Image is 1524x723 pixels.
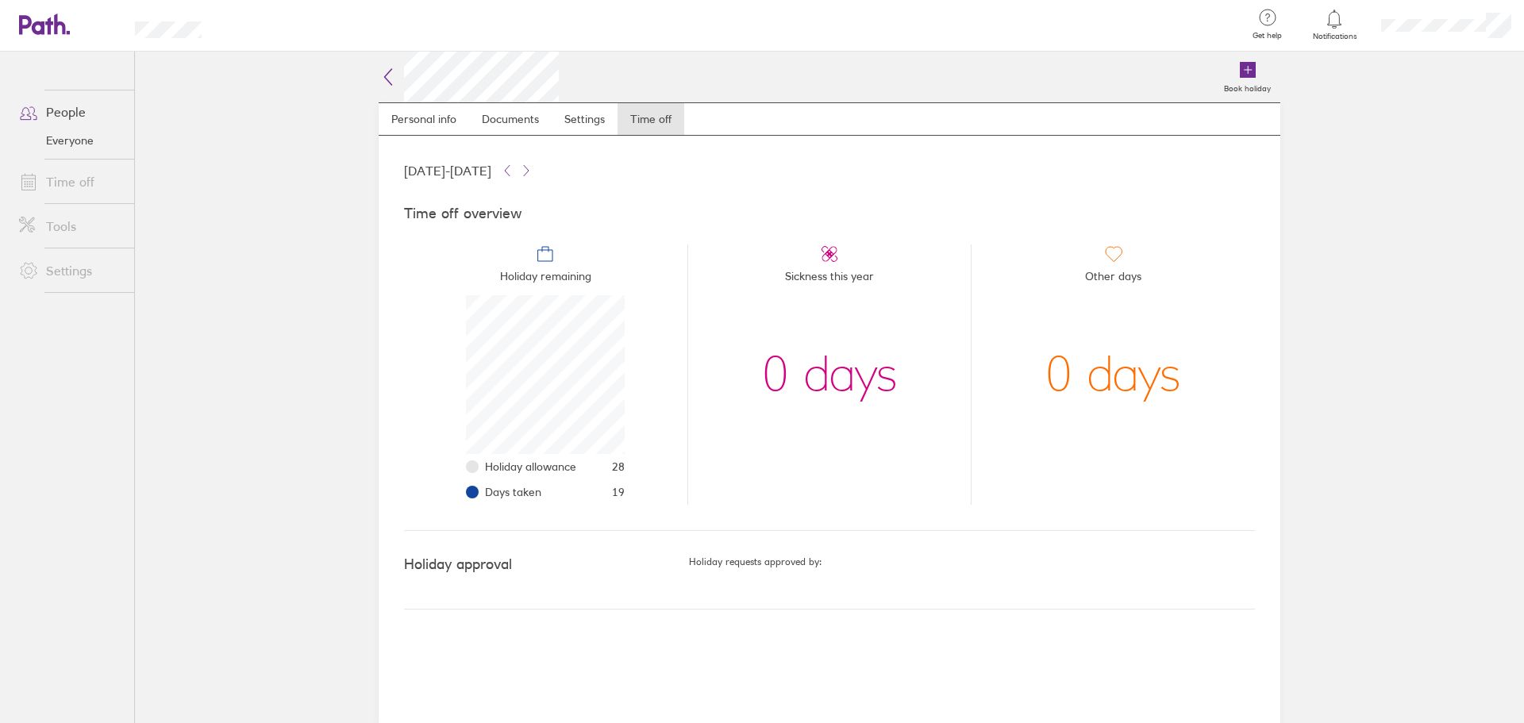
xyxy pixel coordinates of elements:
div: 0 days [1045,295,1181,454]
span: Other days [1085,263,1141,295]
a: Tools [6,210,134,242]
span: Notifications [1309,32,1360,41]
div: 0 days [762,295,898,454]
h5: Holiday requests approved by: [689,556,1255,567]
a: Book holiday [1214,52,1280,102]
a: Documents [469,103,552,135]
a: Settings [6,255,134,287]
a: Time off [618,103,684,135]
a: Notifications [1309,8,1360,41]
span: 19 [612,486,625,498]
a: Everyone [6,128,134,153]
a: Personal info [379,103,469,135]
span: Sickness this year [785,263,874,295]
span: 28 [612,460,625,473]
h4: Holiday approval [404,556,689,573]
span: Days taken [485,486,541,498]
a: Settings [552,103,618,135]
label: Book holiday [1214,79,1280,94]
span: Holiday remaining [500,263,591,295]
span: [DATE] - [DATE] [404,163,491,178]
h4: Time off overview [404,206,1255,222]
span: Holiday allowance [485,460,576,473]
a: Time off [6,166,134,198]
span: Get help [1241,31,1293,40]
a: People [6,96,134,128]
